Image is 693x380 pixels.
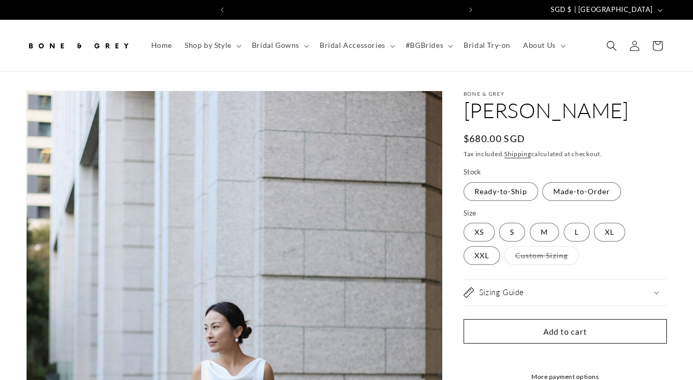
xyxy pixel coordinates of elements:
[320,41,385,50] span: Bridal Accessories
[313,34,399,56] summary: Bridal Accessories
[145,34,178,56] a: Home
[399,34,457,56] summary: #BGBrides
[185,41,232,50] span: Shop by Style
[542,182,621,201] label: Made-to-Order
[26,34,130,57] img: Bone and Grey Bridal
[246,34,313,56] summary: Bridal Gowns
[464,132,525,146] span: $680.00 SGD
[530,223,559,242] label: M
[499,223,525,242] label: S
[252,41,299,50] span: Bridal Gowns
[504,150,531,158] a: Shipping
[464,167,482,178] legend: Stock
[464,182,538,201] label: Ready-to-Ship
[523,41,556,50] span: About Us
[464,208,478,219] legend: Size
[464,319,667,344] button: Add to cart
[504,246,579,265] label: Custom Sizing
[464,91,667,97] p: Bone & Grey
[178,34,246,56] summary: Shop by Style
[464,97,667,124] h1: [PERSON_NAME]
[464,223,495,242] label: XS
[479,287,524,298] h2: Sizing Guide
[464,41,510,50] span: Bridal Try-on
[151,41,172,50] span: Home
[564,223,590,242] label: L
[464,280,667,306] summary: Sizing Guide
[22,30,135,61] a: Bone and Grey Bridal
[464,246,500,265] label: XXL
[600,34,623,57] summary: Search
[517,34,570,56] summary: About Us
[464,149,667,159] div: Tax included. calculated at checkout.
[457,34,517,56] a: Bridal Try-on
[406,41,443,50] span: #BGBrides
[594,223,625,242] label: XL
[551,5,653,15] span: SGD $ | [GEOGRAPHIC_DATA]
